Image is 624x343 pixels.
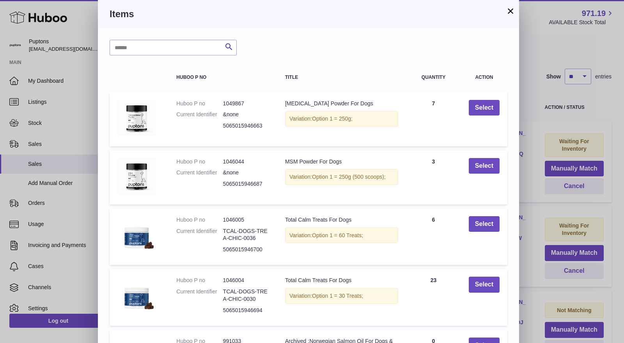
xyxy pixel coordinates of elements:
[312,232,363,238] span: Option 1 = 60 Treats;
[223,307,269,314] dd: 5065015946694
[277,67,406,88] th: Title
[285,277,398,284] div: Total Calm Treats For Dogs
[285,227,398,243] div: Variation:
[117,216,156,255] img: Total Calm Treats For Dogs
[285,169,398,185] div: Variation:
[117,100,156,137] img: Glucosamine Powder For Dogs
[312,116,353,122] span: Option 1 = 250g;
[223,122,269,130] dd: 5065015946663
[406,150,461,204] td: 3
[506,6,515,16] button: ×
[285,216,398,224] div: Total Calm Treats For Dogs
[176,227,223,242] dt: Current Identifier
[223,100,269,107] dd: 1049867
[223,169,269,176] dd: &none
[469,158,500,174] button: Select
[223,180,269,188] dd: 5065015946687
[223,277,269,284] dd: 1046004
[176,100,223,107] dt: Huboo P no
[176,111,223,118] dt: Current Identifier
[223,227,269,242] dd: TCAL-DOGS-TREA-CHIC-0036
[461,67,507,88] th: Action
[469,100,500,116] button: Select
[110,8,507,20] h3: Items
[176,277,223,284] dt: Huboo P no
[406,269,461,326] td: 23
[117,277,156,316] img: Total Calm Treats For Dogs
[223,216,269,224] dd: 1046005
[223,111,269,118] dd: &none
[469,216,500,232] button: Select
[312,293,363,299] span: Option 1 = 30 Treats;
[117,158,156,195] img: MSM Powder For Dogs
[406,208,461,265] td: 6
[176,158,223,165] dt: Huboo P no
[406,67,461,88] th: Quantity
[312,174,386,180] span: Option 1 = 250g (500 scoops);
[469,277,500,293] button: Select
[285,100,398,107] div: [MEDICAL_DATA] Powder For Dogs
[406,92,461,146] td: 7
[285,111,398,127] div: Variation:
[223,288,269,303] dd: TCAL-DOGS-TREA-CHIC-0030
[176,169,223,176] dt: Current Identifier
[168,67,277,88] th: Huboo P no
[176,216,223,224] dt: Huboo P no
[285,158,398,165] div: MSM Powder For Dogs
[176,288,223,303] dt: Current Identifier
[223,246,269,253] dd: 5065015946700
[223,158,269,165] dd: 1046044
[285,288,398,304] div: Variation:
